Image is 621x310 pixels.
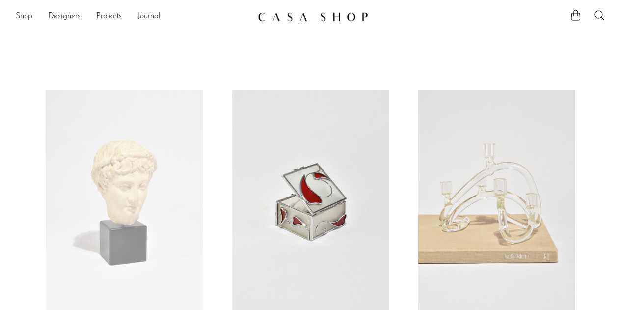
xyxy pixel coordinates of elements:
[48,10,81,23] a: Designers
[16,8,250,25] ul: NEW HEADER MENU
[16,8,250,25] nav: Desktop navigation
[137,10,161,23] a: Journal
[16,10,32,23] a: Shop
[96,10,122,23] a: Projects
